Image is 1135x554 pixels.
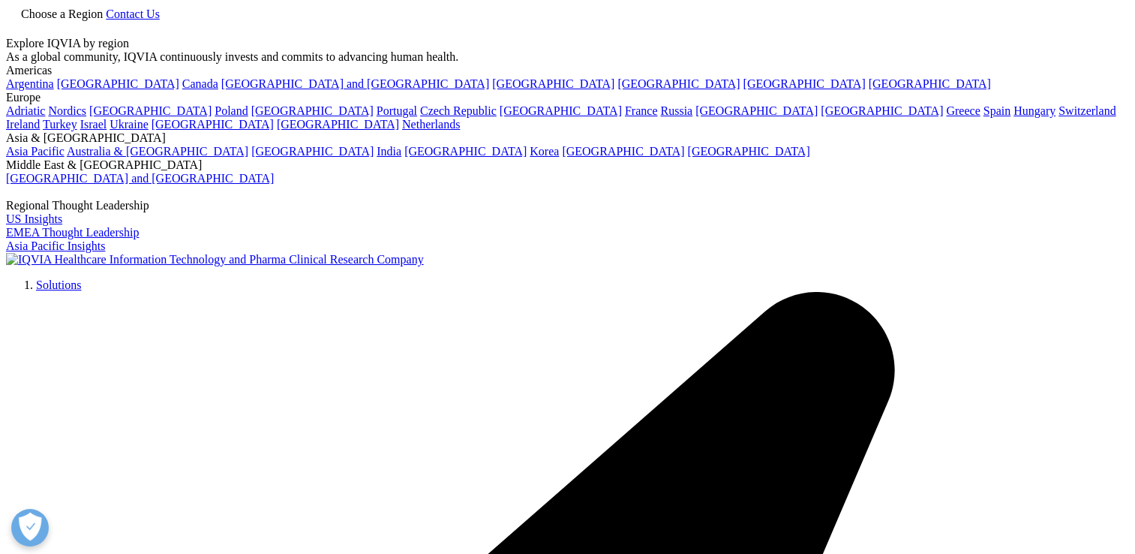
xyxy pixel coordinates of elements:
[6,212,62,225] a: US Insights
[251,145,374,158] a: [GEOGRAPHIC_DATA]
[402,118,460,131] a: Netherlands
[821,104,943,117] a: [GEOGRAPHIC_DATA]
[106,8,160,20] a: Contact Us
[67,145,248,158] a: Australia & [GEOGRAPHIC_DATA]
[152,118,274,131] a: [GEOGRAPHIC_DATA]
[377,104,417,117] a: Portugal
[500,104,622,117] a: [GEOGRAPHIC_DATA]
[617,77,740,90] a: [GEOGRAPHIC_DATA]
[6,37,1129,50] div: Explore IQVIA by region
[6,158,1129,172] div: Middle East & [GEOGRAPHIC_DATA]
[48,104,86,117] a: Nordics
[1058,104,1115,117] a: Switzerland
[43,118,77,131] a: Turkey
[492,77,614,90] a: [GEOGRAPHIC_DATA]
[983,104,1010,117] a: Spain
[277,118,399,131] a: [GEOGRAPHIC_DATA]
[11,509,49,546] button: Open Preferences
[688,145,810,158] a: [GEOGRAPHIC_DATA]
[21,8,103,20] span: Choose a Region
[6,253,424,266] img: IQVIA Healthcare Information Technology and Pharma Clinical Research Company
[6,64,1129,77] div: Americas
[661,104,693,117] a: Russia
[89,104,212,117] a: [GEOGRAPHIC_DATA]
[6,118,40,131] a: Ireland
[80,118,107,131] a: Israel
[6,239,105,252] a: Asia Pacific Insights
[57,77,179,90] a: [GEOGRAPHIC_DATA]
[6,77,54,90] a: Argentina
[420,104,497,117] a: Czech Republic
[946,104,980,117] a: Greece
[215,104,248,117] a: Poland
[530,145,559,158] a: Korea
[6,91,1129,104] div: Europe
[36,279,81,291] a: Solutions
[221,77,489,90] a: [GEOGRAPHIC_DATA] and [GEOGRAPHIC_DATA]
[6,172,274,185] a: [GEOGRAPHIC_DATA] and [GEOGRAPHIC_DATA]
[743,77,866,90] a: [GEOGRAPHIC_DATA]
[6,226,139,239] a: EMEA Thought Leadership
[6,104,45,117] a: Adriatic
[869,77,991,90] a: [GEOGRAPHIC_DATA]
[6,50,1129,64] div: As a global community, IQVIA continuously invests and commits to advancing human health.
[1013,104,1055,117] a: Hungary
[110,118,149,131] a: Ukraine
[182,77,218,90] a: Canada
[6,131,1129,145] div: Asia & [GEOGRAPHIC_DATA]
[377,145,401,158] a: India
[404,145,527,158] a: [GEOGRAPHIC_DATA]
[251,104,374,117] a: [GEOGRAPHIC_DATA]
[625,104,658,117] a: France
[6,199,1129,212] div: Regional Thought Leadership
[6,145,65,158] a: Asia Pacific
[562,145,684,158] a: [GEOGRAPHIC_DATA]
[695,104,818,117] a: [GEOGRAPHIC_DATA]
